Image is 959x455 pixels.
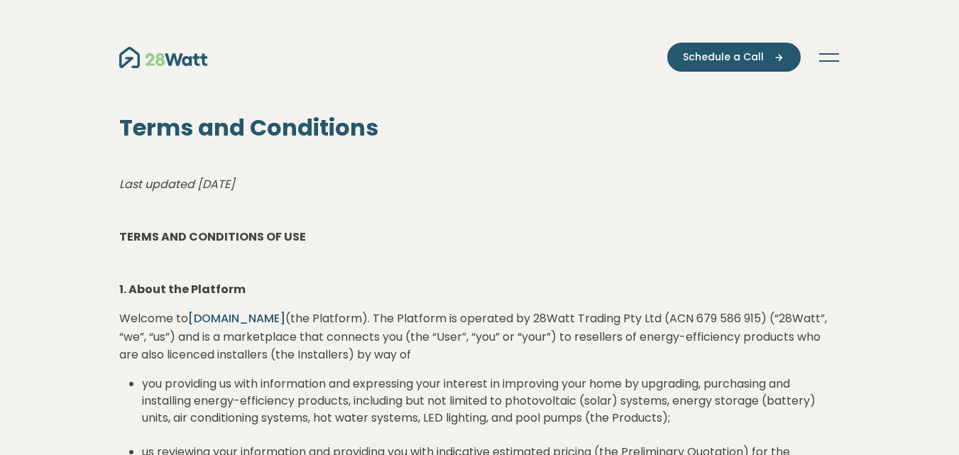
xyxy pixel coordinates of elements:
[119,47,207,68] img: 28Watt
[818,50,840,65] button: Toggle navigation
[188,310,285,327] a: [DOMAIN_NAME]
[683,50,764,65] span: Schedule a Call
[119,309,840,364] p: Welcome to (the Platform). The Platform is operated by 28Watt Trading Pty Ltd (ACN 679 586 915) (...
[119,229,306,245] strong: TERMS AND CONDITIONS OF USE
[142,375,840,444] li: you providing us with information and expressing your interest in improving your home by upgradin...
[119,114,840,141] h1: Terms and Conditions
[119,43,840,72] nav: Main navigation
[119,176,235,192] em: Last updated [DATE]
[119,281,246,297] strong: 1. About the Platform
[667,43,801,72] button: Schedule a Call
